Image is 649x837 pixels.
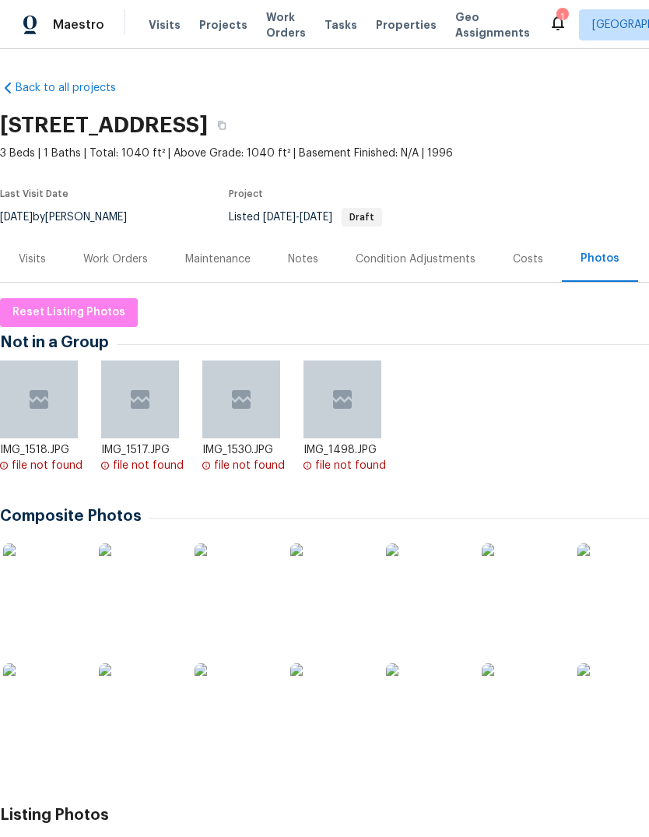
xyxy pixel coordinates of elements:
[229,212,382,223] span: Listed
[113,458,184,473] div: file not found
[149,17,181,33] span: Visits
[343,213,381,222] span: Draft
[303,442,393,458] div: IMG_1498.JPG
[455,9,530,40] span: Geo Assignments
[12,458,82,473] div: file not found
[300,212,332,223] span: [DATE]
[263,212,332,223] span: -
[202,442,292,458] div: IMG_1530.JPG
[263,212,296,223] span: [DATE]
[19,251,46,267] div: Visits
[101,442,191,458] div: IMG_1517.JPG
[556,9,567,25] div: 1
[288,251,318,267] div: Notes
[266,9,306,40] span: Work Orders
[199,17,247,33] span: Projects
[185,251,251,267] div: Maintenance
[229,189,263,199] span: Project
[83,251,148,267] div: Work Orders
[53,17,104,33] span: Maestro
[315,458,386,473] div: file not found
[214,458,285,473] div: file not found
[376,17,437,33] span: Properties
[356,251,475,267] div: Condition Adjustments
[324,19,357,30] span: Tasks
[513,251,543,267] div: Costs
[12,303,125,322] span: Reset Listing Photos
[208,111,236,139] button: Copy Address
[581,251,619,266] div: Photos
